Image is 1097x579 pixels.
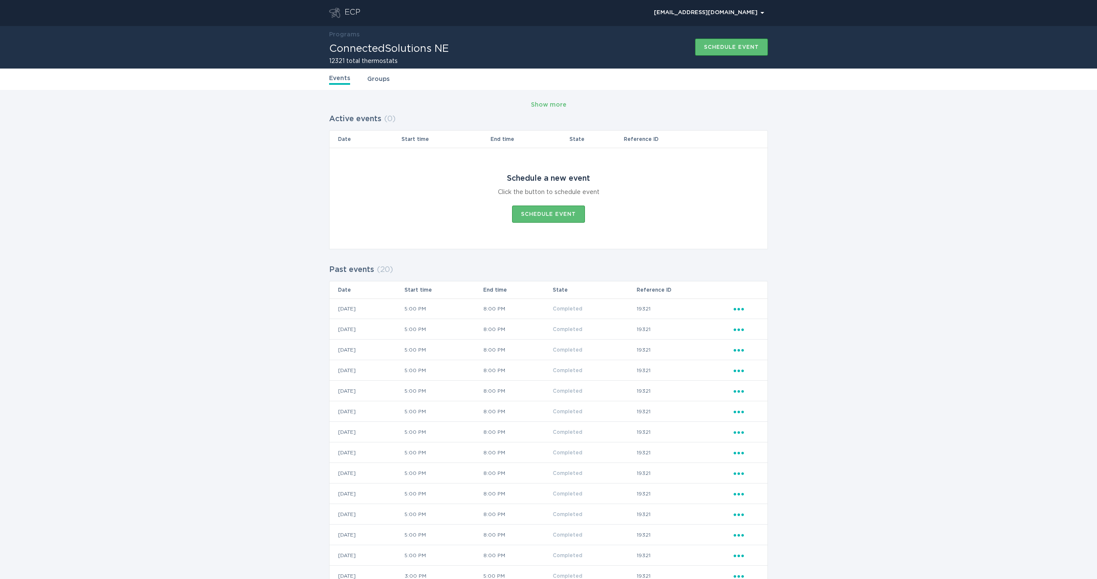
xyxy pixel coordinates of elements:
h1: ConnectedSolutions NE [329,44,449,54]
div: Popover menu [734,469,759,478]
th: Start time [404,281,483,298]
a: Events [329,74,350,85]
td: 8:00 PM [483,298,552,319]
tr: Table Headers [330,131,767,148]
div: Popover menu [650,6,768,19]
div: Popover menu [734,448,759,457]
th: Reference ID [623,131,733,148]
div: Popover menu [734,304,759,313]
tr: 896ba7d5bde04bf1a5023df2b199224b [330,381,767,401]
td: [DATE] [330,360,404,381]
div: Schedule a new event [507,174,590,183]
div: Popover menu [734,345,759,355]
td: 19321 [636,442,733,463]
tr: b83a81817189437ea437edf7969ee4ec [330,442,767,463]
span: Completed [553,347,582,352]
tr: f485dce815234d218b41e1f7cb36d71a [330,340,767,360]
td: [DATE] [330,442,404,463]
td: 8:00 PM [483,442,552,463]
button: Schedule event [695,39,768,56]
td: 8:00 PM [483,360,552,381]
span: Completed [553,553,582,558]
div: Popover menu [734,489,759,498]
td: 5:00 PM [404,401,483,422]
span: Completed [553,368,582,373]
div: Schedule event [521,212,576,217]
tr: 3e7fd46478894b6283f2ad2f18b034d8 [330,463,767,483]
div: Popover menu [734,386,759,396]
td: 5:00 PM [404,319,483,340]
td: 8:00 PM [483,319,552,340]
td: 5:00 PM [404,381,483,401]
td: [DATE] [330,422,404,442]
th: Date [330,281,404,298]
span: Completed [553,512,582,517]
td: 19321 [636,340,733,360]
tr: 0985c6ed2ebd46fd8065bbf8d8ac854b [330,504,767,525]
span: Completed [553,430,582,435]
tr: 7c693e04da2d475d8da6d7773cdc47bf [330,545,767,566]
td: 5:00 PM [404,442,483,463]
h2: Past events [329,262,374,278]
span: Completed [553,450,582,455]
div: Popover menu [734,530,759,540]
th: Date [330,131,401,148]
td: 5:00 PM [404,422,483,442]
td: 19321 [636,525,733,545]
td: 8:00 PM [483,525,552,545]
td: 5:00 PM [404,483,483,504]
td: 8:00 PM [483,483,552,504]
td: 19321 [636,298,733,319]
td: 19321 [636,504,733,525]
td: 5:00 PM [404,340,483,360]
td: [DATE] [330,545,404,566]
td: 19321 [636,422,733,442]
td: [DATE] [330,319,404,340]
div: Popover menu [734,407,759,416]
div: Popover menu [734,427,759,437]
th: Start time [401,131,490,148]
td: 19321 [636,545,733,566]
td: [DATE] [330,401,404,422]
tr: c923e20fb1ee42619dbb309a4987567d [330,298,767,319]
td: [DATE] [330,340,404,360]
button: Go to dashboard [329,8,340,18]
span: ( 0 ) [384,115,396,123]
td: 8:00 PM [483,381,552,401]
tr: cbdf2bdc775343beba03592aa4807d1c [330,360,767,381]
div: Show more [531,100,566,110]
div: Click the button to schedule event [498,188,599,197]
span: Completed [553,532,582,537]
tr: 2b17bb6e3066410cb694c8159048ceb5 [330,483,767,504]
span: Completed [553,491,582,496]
th: End time [490,131,569,148]
tr: c7a14b7ae27e4eadb6c190509057354a [330,319,767,340]
td: 5:00 PM [404,298,483,319]
td: 5:00 PM [404,525,483,545]
td: 8:00 PM [483,340,552,360]
td: 19321 [636,381,733,401]
span: Completed [553,388,582,394]
span: Completed [553,471,582,476]
td: 19321 [636,463,733,483]
a: Programs [329,32,360,38]
td: 5:00 PM [404,463,483,483]
span: Completed [553,573,582,579]
td: 8:00 PM [483,545,552,566]
tr: 2a91cd3f7c6842ad92cf6b56755a5153 [330,525,767,545]
span: Completed [553,327,582,332]
h2: 12321 total thermostats [329,58,449,64]
th: Reference ID [636,281,733,298]
tr: 93723d5594c84a5eb3f6c9c633b75960 [330,401,767,422]
th: State [569,131,624,148]
div: [EMAIL_ADDRESS][DOMAIN_NAME] [654,10,764,15]
td: [DATE] [330,504,404,525]
button: Open user account details [650,6,768,19]
div: Popover menu [734,366,759,375]
h2: Active events [329,111,381,127]
td: 19321 [636,319,733,340]
td: 19321 [636,401,733,422]
span: ( 20 ) [377,266,393,274]
td: [DATE] [330,463,404,483]
td: [DATE] [330,483,404,504]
